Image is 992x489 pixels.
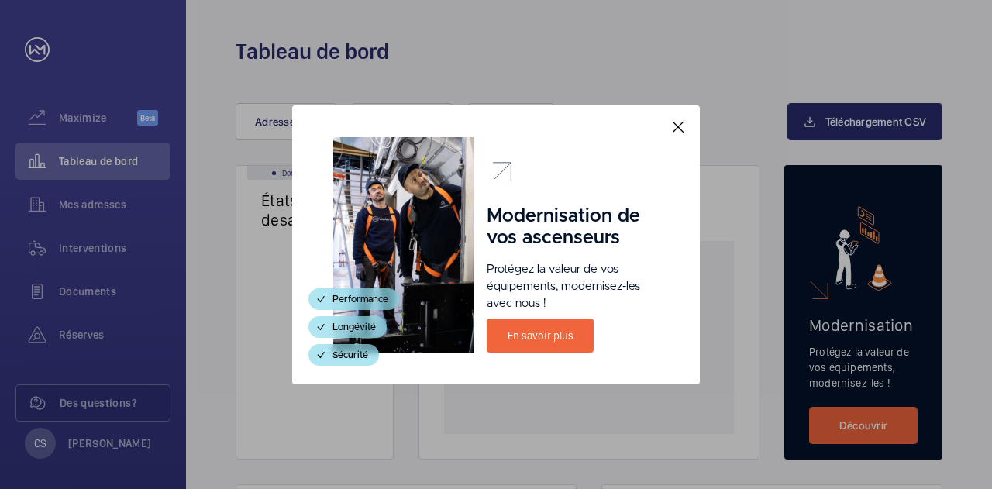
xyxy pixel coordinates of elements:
div: Performance [308,288,399,310]
div: Sécurité [308,344,379,366]
a: En savoir plus [487,319,594,353]
h1: Modernisation de vos ascenseurs [487,205,659,249]
div: Longévité [308,316,387,338]
p: Protégez la valeur de vos équipements, modernisez-les avec nous ! [487,261,659,312]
